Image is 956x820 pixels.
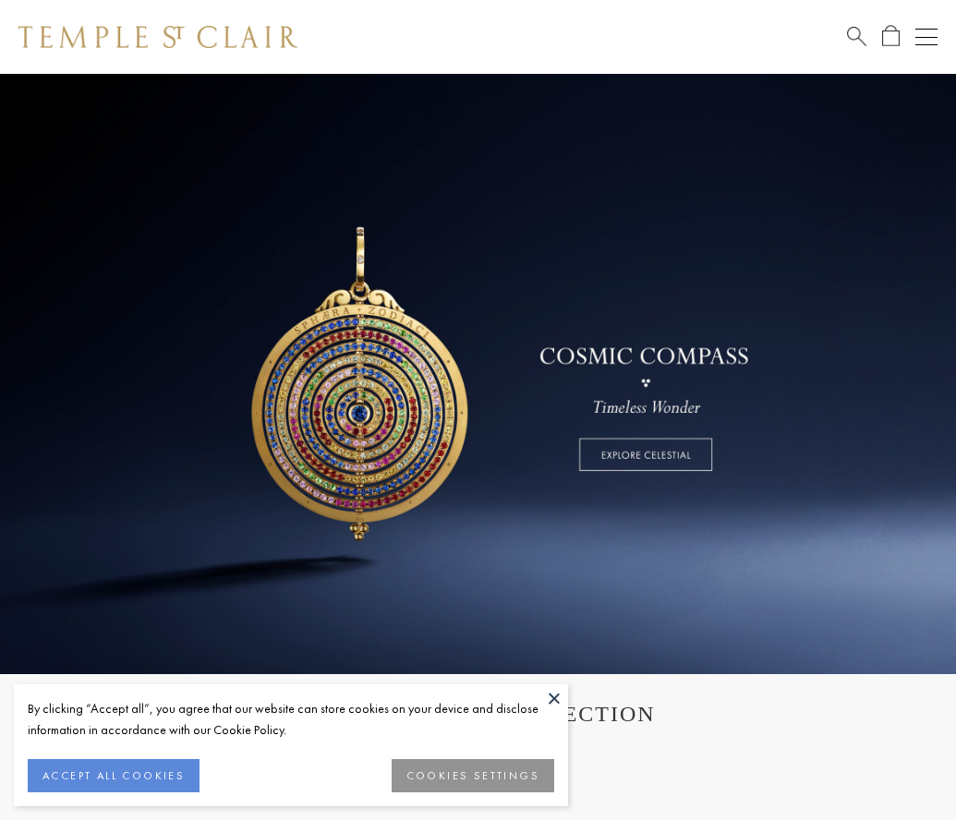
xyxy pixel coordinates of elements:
img: Temple St. Clair [18,26,297,48]
div: By clicking “Accept all”, you agree that our website can store cookies on your device and disclos... [28,698,554,741]
button: COOKIES SETTINGS [392,759,554,792]
button: Open navigation [915,26,938,48]
a: Search [847,25,866,48]
button: ACCEPT ALL COOKIES [28,759,200,792]
a: Open Shopping Bag [882,25,900,48]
